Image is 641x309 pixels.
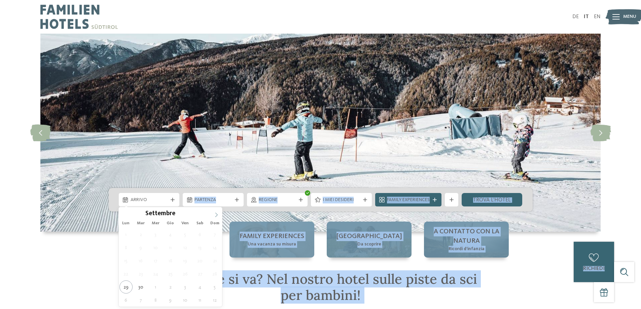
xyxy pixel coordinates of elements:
[431,227,502,246] span: A contatto con la natura
[179,294,192,307] span: Ottobre 10, 2025
[387,197,430,203] span: Family Experiences
[192,221,207,226] span: Sab
[193,241,207,254] span: Settembre 13, 2025
[574,242,614,282] a: richiedi
[259,197,296,203] span: Regione
[248,241,296,248] span: Una vacanza su misura
[584,14,589,20] a: IT
[149,228,162,241] span: Settembre 3, 2025
[119,254,133,267] span: Settembre 15, 2025
[194,197,232,203] span: Partenza
[179,241,192,254] span: Settembre 12, 2025
[193,280,207,294] span: Ottobre 4, 2025
[208,228,221,241] span: Settembre 7, 2025
[164,294,177,307] span: Ottobre 9, 2025
[149,294,162,307] span: Ottobre 8, 2025
[163,221,178,226] span: Gio
[179,267,192,280] span: Settembre 26, 2025
[134,241,147,254] span: Settembre 9, 2025
[119,280,133,294] span: Settembre 29, 2025
[229,222,314,258] a: Hotel sulle piste da sci per bambini: divertimento senza confini Family experiences Una vacanza s...
[208,241,221,254] span: Settembre 14, 2025
[134,294,147,307] span: Ottobre 7, 2025
[208,280,221,294] span: Ottobre 5, 2025
[134,267,147,280] span: Settembre 23, 2025
[134,254,147,267] span: Settembre 16, 2025
[164,270,477,304] span: Dov’è che si va? Nel nostro hotel sulle piste da sci per bambini!
[148,221,163,226] span: Mer
[119,267,133,280] span: Settembre 22, 2025
[149,267,162,280] span: Settembre 24, 2025
[623,13,636,20] span: Menu
[572,14,579,20] a: DE
[449,246,485,253] span: Ricordi d’infanzia
[193,267,207,280] span: Settembre 27, 2025
[193,294,207,307] span: Ottobre 11, 2025
[134,280,147,294] span: Settembre 30, 2025
[131,197,168,203] span: Arrivo
[240,232,304,241] span: Family experiences
[207,221,222,226] span: Dom
[134,228,147,241] span: Settembre 2, 2025
[164,280,177,294] span: Ottobre 2, 2025
[149,280,162,294] span: Ottobre 1, 2025
[133,221,148,226] span: Mar
[193,254,207,267] span: Settembre 20, 2025
[327,222,412,258] a: Hotel sulle piste da sci per bambini: divertimento senza confini [GEOGRAPHIC_DATA] Da scoprire
[119,228,133,241] span: Settembre 1, 2025
[462,193,523,206] a: trova l’hotel
[208,294,221,307] span: Ottobre 12, 2025
[145,211,175,217] span: Settembre
[119,221,134,226] span: Lun
[179,228,192,241] span: Settembre 5, 2025
[149,241,162,254] span: Settembre 10, 2025
[179,254,192,267] span: Settembre 19, 2025
[164,267,177,280] span: Settembre 25, 2025
[583,266,605,271] span: richiedi
[208,267,221,280] span: Settembre 28, 2025
[119,241,133,254] span: Settembre 8, 2025
[164,228,177,241] span: Settembre 4, 2025
[336,232,402,241] span: [GEOGRAPHIC_DATA]
[323,197,360,203] span: I miei desideri
[149,254,162,267] span: Settembre 17, 2025
[193,228,207,241] span: Settembre 6, 2025
[178,221,192,226] span: Ven
[594,14,601,20] a: EN
[164,254,177,267] span: Settembre 18, 2025
[208,254,221,267] span: Settembre 21, 2025
[119,294,133,307] span: Ottobre 6, 2025
[175,210,198,217] input: Year
[357,241,381,248] span: Da scoprire
[164,241,177,254] span: Settembre 11, 2025
[40,34,601,232] img: Hotel sulle piste da sci per bambini: divertimento senza confini
[179,280,192,294] span: Ottobre 3, 2025
[424,222,509,258] a: Hotel sulle piste da sci per bambini: divertimento senza confini A contatto con la natura Ricordi...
